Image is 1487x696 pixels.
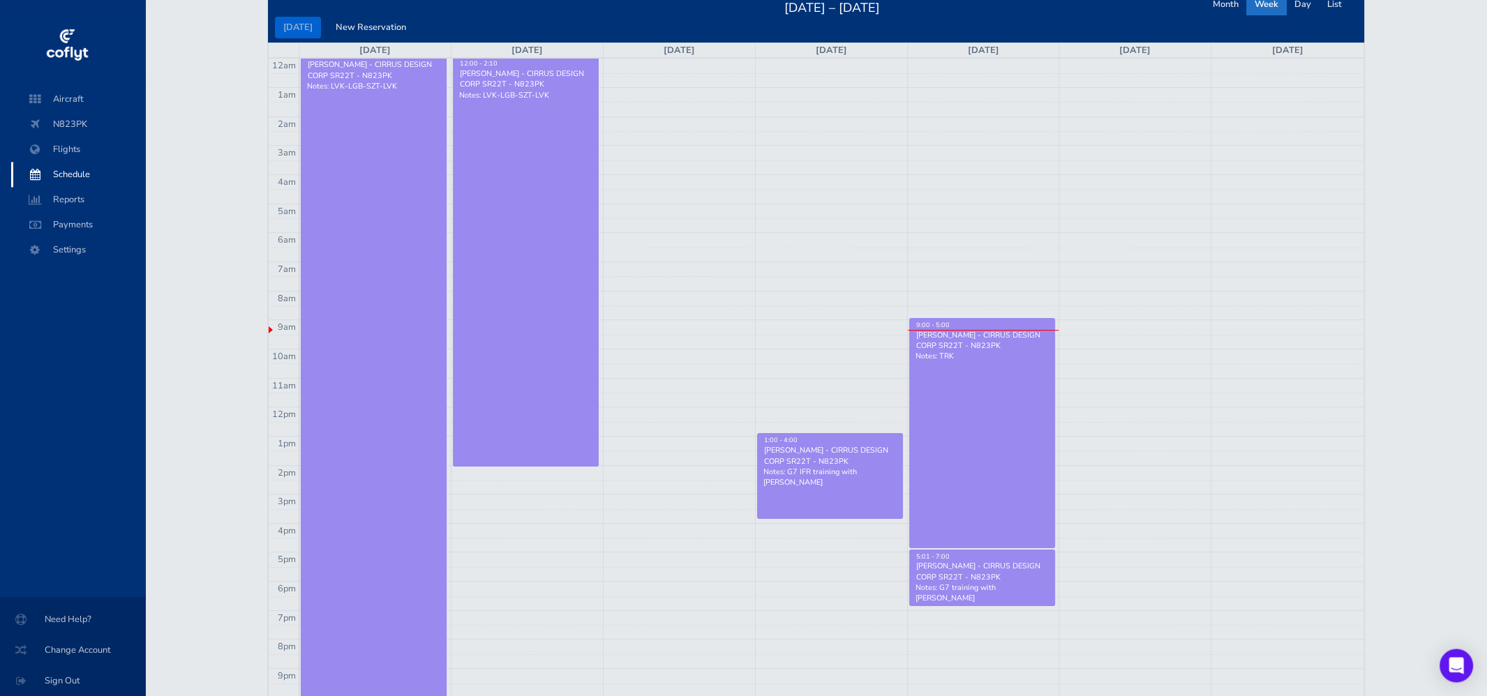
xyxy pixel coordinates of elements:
[967,44,999,56] a: [DATE]
[460,59,498,68] span: 12:00 - 2:10
[44,24,90,66] img: coflyt logo
[1119,44,1151,56] a: [DATE]
[25,137,131,162] span: Flights
[816,44,847,56] a: [DATE]
[25,187,131,212] span: Reports
[25,162,131,187] span: Schedule
[278,234,296,246] span: 6am
[272,59,296,72] span: 12am
[1272,44,1303,56] a: [DATE]
[278,437,296,450] span: 1pm
[278,292,296,305] span: 8am
[278,176,296,188] span: 4am
[275,17,321,38] button: [DATE]
[278,582,296,595] span: 6pm
[459,90,592,100] p: Notes: LVK-LGB-SZT-LVK
[916,351,1049,361] p: Notes: TRK
[916,582,1049,603] p: Notes: G7 training with [PERSON_NAME]
[278,205,296,218] span: 5am
[327,17,414,38] button: New Reservation
[278,89,296,101] span: 1am
[17,637,128,663] span: Change Account
[278,467,296,479] span: 2pm
[916,561,1049,582] div: [PERSON_NAME] - CIRRUS DESIGN CORP SR22T - N823PK
[664,44,695,56] a: [DATE]
[25,112,131,137] span: N823PK
[25,237,131,262] span: Settings
[272,350,296,363] span: 10am
[764,436,798,444] span: 1:00 - 4:00
[272,408,296,421] span: 12pm
[307,59,440,80] div: [PERSON_NAME] - CIRRUS DESIGN CORP SR22T - N823PK
[278,553,296,566] span: 5pm
[763,467,897,487] p: Notes: G7 IFR training with [PERSON_NAME]
[763,445,897,466] div: [PERSON_NAME] - CIRRUS DESIGN CORP SR22T - N823PK
[916,552,950,561] span: 5:01 - 7:00
[278,524,296,537] span: 4pm
[278,495,296,508] span: 3pm
[459,68,592,89] div: [PERSON_NAME] - CIRRUS DESIGN CORP SR22T - N823PK
[278,640,296,653] span: 8pm
[17,668,128,693] span: Sign Out
[278,146,296,159] span: 3am
[359,44,391,56] a: [DATE]
[278,612,296,624] span: 7pm
[511,44,543,56] a: [DATE]
[307,81,440,91] p: Notes: LVK-LGB-SZT-LVK
[278,321,296,333] span: 9am
[278,263,296,275] span: 7am
[272,379,296,392] span: 11am
[916,330,1049,351] div: [PERSON_NAME] - CIRRUS DESIGN CORP SR22T - N823PK
[1440,649,1473,682] div: Open Intercom Messenger
[17,607,128,632] span: Need Help?
[916,321,950,329] span: 9:00 - 5:00
[278,669,296,682] span: 9pm
[25,212,131,237] span: Payments
[25,86,131,112] span: Aircraft
[278,118,296,130] span: 2am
